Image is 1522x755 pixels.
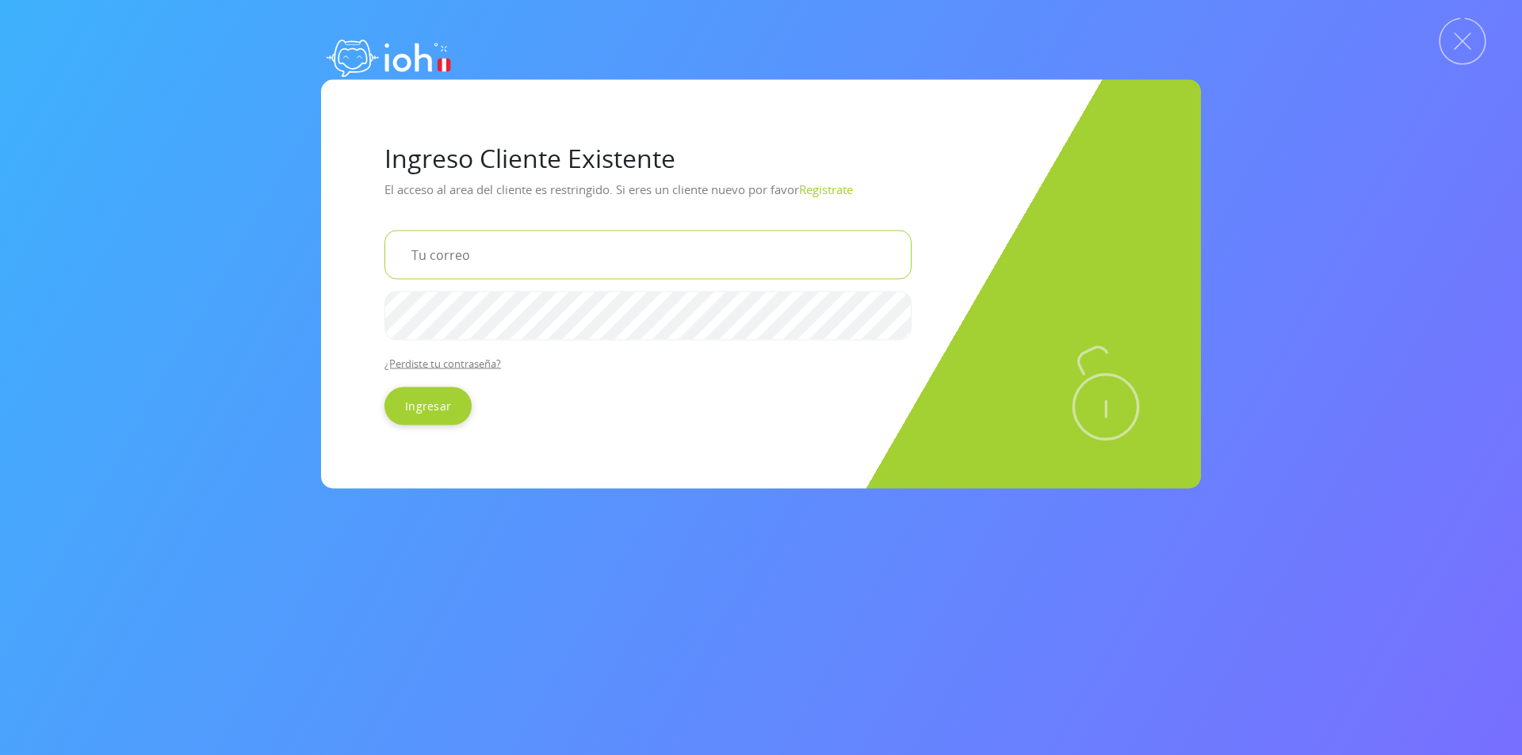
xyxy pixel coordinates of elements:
input: Ingresar [384,387,472,425]
img: Cerrar [1439,17,1486,65]
a: Registrate [799,181,853,196]
a: ¿Perdiste tu contraseña? [384,356,501,370]
img: logo [321,24,456,87]
p: El acceso al area del cliente es restringido. Si eres un cliente nuevo por favor [384,176,1138,217]
h1: Ingreso Cliente Existente [384,143,1138,173]
input: Tu correo [384,230,912,279]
